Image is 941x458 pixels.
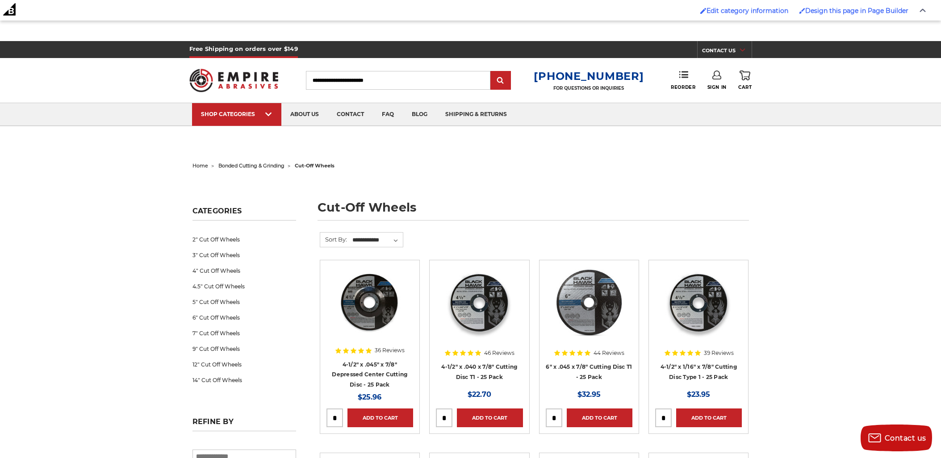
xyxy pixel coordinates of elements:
a: Enabled brush for page builder edit. Design this page in Page Builder [795,2,913,19]
a: 6" x .045 x 7/8" Cutting Disc T1 - 25 Pack [546,363,632,380]
img: Empire Abrasives [189,63,279,98]
span: $25.96 [358,393,381,401]
img: 4-1/2" x 1/16" x 7/8" Cutting Disc Type 1 - 25 Pack [663,266,734,338]
span: $32.95 [577,390,601,399]
a: Reorder [671,71,695,90]
p: FOR QUESTIONS OR INQUIRIES [534,85,644,91]
span: $22.70 [468,390,491,399]
span: 46 Reviews [484,350,514,356]
a: 4-1/2" x .045" x 7/8" Depressed Center Cutting Disc - 25 Pack [332,361,407,388]
a: 6" x .045 x 7/8" Cutting Disc T1 [546,266,632,353]
h1: cut-off wheels [318,201,749,221]
h5: Categories [192,207,296,221]
div: SHOP CATEGORIES [201,111,272,117]
a: Cart [738,71,752,90]
a: bonded cutting & grinding [218,162,284,169]
span: Reorder [671,84,695,90]
h5: Free Shipping on orders over $149 [189,41,298,58]
a: Enabled brush for category edit Edit category information [696,2,793,19]
a: 9" Cut Off Wheels [192,341,296,357]
img: Enabled brush for page builder edit. [799,8,805,14]
img: 4-1/2" x 3/64" x 7/8" Depressed Center Type 27 Cut Off Wheel [334,266,406,338]
a: CONTACT US [702,46,752,58]
span: Sign In [707,84,727,90]
a: 4-1/2" x 1/16" x 7/8" Cutting Disc Type 1 - 25 Pack [655,266,742,353]
a: Add to Cart [347,408,413,427]
a: home [192,162,208,169]
span: Cart [738,84,752,90]
input: Submit [492,72,510,90]
a: 4" Cut Off Wheels [192,263,296,279]
span: Contact us [885,434,926,442]
span: cut-off wheels [295,162,335,169]
a: faq [373,103,403,126]
img: 4-1/2" super thin cut off wheel for fast metal cutting and minimal kerf [443,266,515,338]
img: 6" x .045 x 7/8" Cutting Disc T1 [553,266,625,338]
a: contact [328,103,373,126]
a: Add to Cart [676,408,742,427]
a: 6" Cut Off Wheels [192,310,296,325]
a: 4-1/2" x 3/64" x 7/8" Depressed Center Type 27 Cut Off Wheel [326,266,413,353]
button: Contact us [861,425,932,451]
a: 12" Cut Off Wheels [192,357,296,372]
span: 39 Reviews [704,350,734,356]
a: 2" Cut Off Wheels [192,232,296,247]
a: [PHONE_NUMBER] [534,70,644,83]
span: 44 Reviews [594,350,624,356]
a: 3" Cut Off Wheels [192,247,296,263]
a: 4-1/2" x 1/16" x 7/8" Cutting Disc Type 1 - 25 Pack [661,363,737,380]
a: about us [281,103,328,126]
select: Sort By: [351,233,403,247]
img: Close Admin Bar [920,8,926,12]
a: blog [403,103,436,126]
label: Sort By: [320,233,347,246]
a: 4-1/2" x .040 x 7/8" Cutting Disc T1 - 25 Pack [441,363,517,380]
span: Edit category information [707,7,788,15]
a: 7" Cut Off Wheels [192,325,296,341]
a: Add to Cart [457,408,523,427]
span: $23.95 [687,390,710,399]
a: Add to Cart [567,408,632,427]
span: Design this page in Page Builder [805,7,908,15]
h5: Refine by [192,417,296,431]
img: Enabled brush for category edit [700,8,707,14]
a: 4.5" Cut Off Wheels [192,279,296,294]
a: 4-1/2" super thin cut off wheel for fast metal cutting and minimal kerf [436,266,523,353]
a: 14" Cut Off Wheels [192,372,296,388]
a: shipping & returns [436,103,516,126]
a: 5" Cut Off Wheels [192,294,296,310]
